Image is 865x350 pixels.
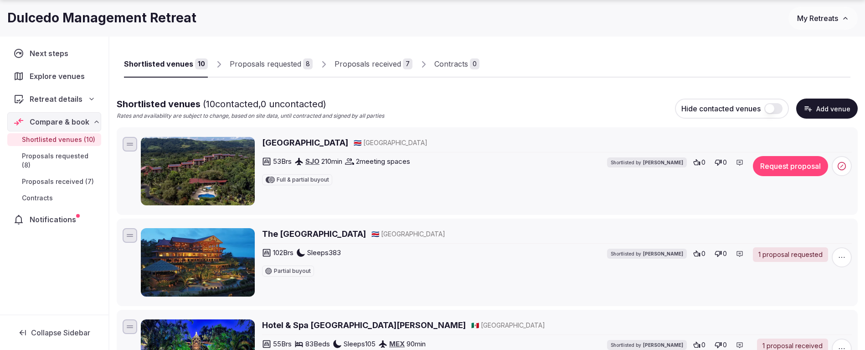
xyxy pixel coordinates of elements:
[195,58,208,69] div: 10
[22,151,98,170] span: Proposals requested (8)
[141,137,255,205] img: Hotel Arenal Kioro Suites & Spa
[712,156,730,169] button: 0
[363,138,427,147] span: [GEOGRAPHIC_DATA]
[354,138,361,147] button: 🇨🇷
[407,339,426,349] span: 90 min
[22,193,53,203] span: Contracts
[273,339,292,349] span: 55 Brs
[471,321,479,330] button: 🇲🇽
[7,150,101,172] a: Proposals requested (8)
[30,71,88,82] span: Explore venues
[30,214,80,225] span: Notifications
[723,158,727,167] span: 0
[141,228,255,297] img: The Springs Resort and Spa
[274,268,311,274] span: Partial buyout
[277,177,329,183] span: Full & partial buyout
[117,99,326,110] span: Shortlisted venues
[701,158,705,167] span: 0
[701,340,705,350] span: 0
[643,342,683,348] span: [PERSON_NAME]
[690,156,708,169] button: 0
[643,251,683,257] span: [PERSON_NAME]
[381,230,445,239] span: [GEOGRAPHIC_DATA]
[607,340,687,350] div: Shortlisted by
[307,248,341,257] span: Sleeps 383
[434,58,468,69] div: Contracts
[262,319,466,331] a: Hotel & Spa [GEOGRAPHIC_DATA][PERSON_NAME]
[22,177,94,186] span: Proposals received (7)
[434,51,479,78] a: Contracts0
[389,340,405,348] a: MEX
[230,58,301,69] div: Proposals requested
[481,321,545,330] span: [GEOGRAPHIC_DATA]
[273,157,292,166] span: 53 Brs
[607,157,687,167] div: Shortlisted by
[30,48,72,59] span: Next steps
[335,58,401,69] div: Proposals received
[471,321,479,329] span: 🇲🇽
[7,210,101,229] a: Notifications
[723,249,727,258] span: 0
[403,58,412,69] div: 7
[371,230,379,238] span: 🇨🇷
[124,58,193,69] div: Shortlisted venues
[371,230,379,239] button: 🇨🇷
[7,9,196,27] h1: Dulcedo Management Retreat
[22,135,95,144] span: Shortlisted venues (10)
[305,157,319,166] a: SJO
[273,248,293,257] span: 102 Brs
[262,228,366,240] a: The [GEOGRAPHIC_DATA]
[7,67,101,86] a: Explore venues
[788,7,858,30] button: My Retreats
[7,44,101,63] a: Next steps
[7,133,101,146] a: Shortlisted venues (10)
[344,339,376,349] span: Sleeps 105
[31,328,90,337] span: Collapse Sidebar
[712,247,730,260] button: 0
[30,116,89,127] span: Compare & book
[303,58,313,69] div: 8
[335,51,412,78] a: Proposals received7
[262,137,348,148] a: [GEOGRAPHIC_DATA]
[305,339,330,349] span: 83 Beds
[753,156,828,176] button: Request proposal
[797,14,838,23] span: My Retreats
[690,247,708,260] button: 0
[753,247,828,262] a: 1 proposal requested
[30,94,82,104] span: Retreat details
[356,157,410,166] span: 2 meeting spaces
[7,192,101,204] a: Contracts
[124,51,208,78] a: Shortlisted venues10
[607,249,687,259] div: Shortlisted by
[7,323,101,343] button: Collapse Sidebar
[796,99,858,119] button: Add venue
[723,340,727,350] span: 0
[701,249,705,258] span: 0
[643,159,683,166] span: [PERSON_NAME]
[470,58,479,69] div: 0
[203,99,326,110] span: ( 10 contacted, 0 uncontacted)
[354,139,361,146] span: 🇨🇷
[321,157,342,166] span: 210 min
[117,112,384,120] p: Rates and availability are subject to change, based on site data, until contracted and signed by ...
[7,175,101,188] a: Proposals received (7)
[230,51,313,78] a: Proposals requested8
[681,104,761,113] span: Hide contacted venues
